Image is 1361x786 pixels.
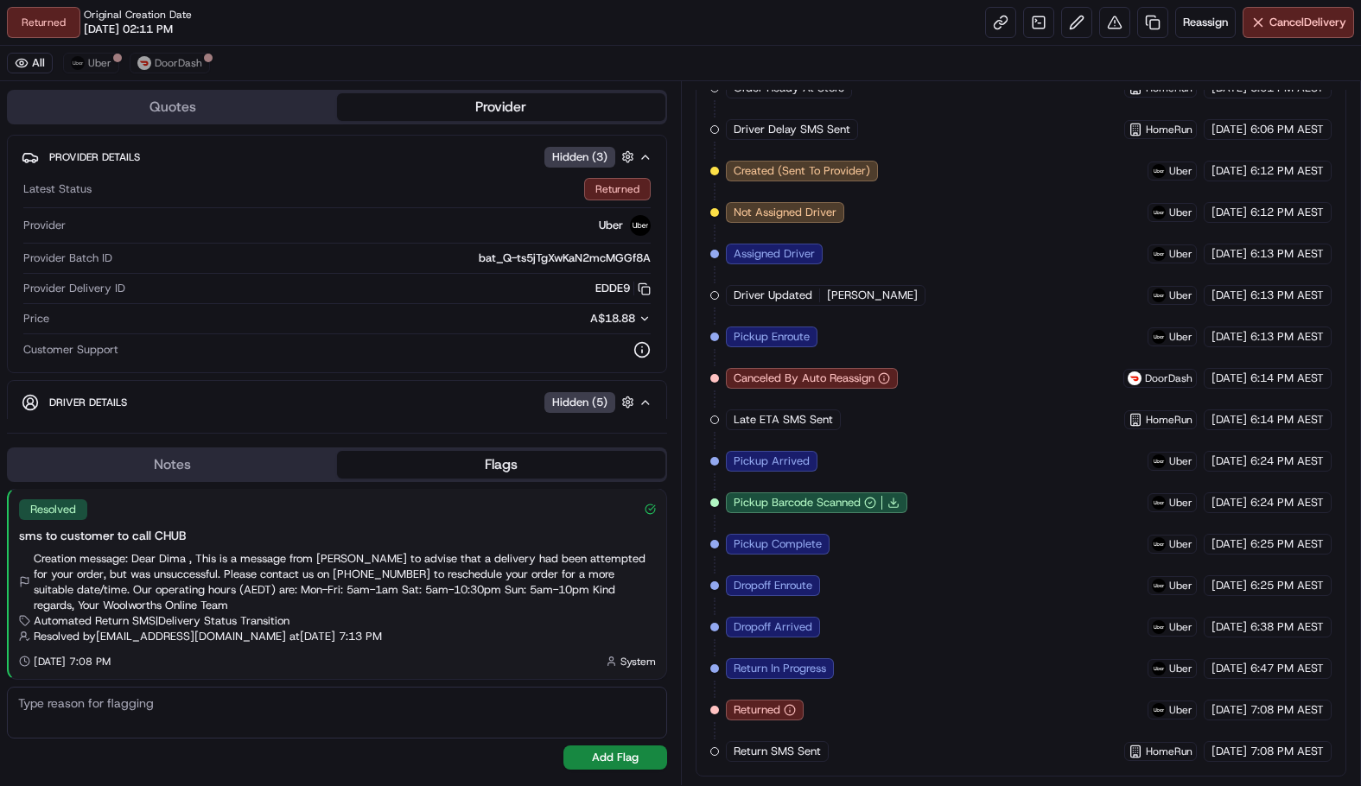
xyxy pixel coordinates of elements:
span: [DATE] 02:11 PM [84,22,173,37]
div: sms to customer to call CHUB [19,527,656,544]
img: uber-new-logo.jpeg [1152,537,1166,551]
span: [DATE] 7:08 PM [34,655,111,669]
span: Pickup Arrived [734,453,810,469]
span: Uber [1169,206,1192,219]
span: Uber [1169,454,1192,468]
span: Customer Support [23,342,118,358]
span: Late ETA SMS Sent [734,412,833,428]
span: 6:25 PM AEST [1250,536,1324,552]
button: Hidden (5) [544,391,639,413]
span: 7:08 PM AEST [1250,702,1324,718]
img: uber-new-logo.jpeg [1152,247,1166,261]
button: Quotes [9,93,337,121]
span: 6:12 PM AEST [1250,205,1324,220]
span: [DATE] [1212,122,1247,137]
div: Resolved [19,499,87,520]
button: Notes [9,451,337,479]
span: Creation message: Dear Dima , This is a message from [PERSON_NAME] to advise that a delivery had ... [34,551,656,613]
span: Return In Progress [734,661,826,676]
button: All [7,53,53,73]
img: uber-new-logo.jpeg [1152,662,1166,675]
button: EDDE9 [595,281,651,296]
span: at [DATE] 7:13 PM [289,629,382,644]
span: 6:24 PM AEST [1250,495,1324,510]
img: uber-new-logo.jpeg [1152,164,1166,178]
button: Reassign [1175,7,1236,38]
span: Not Assigned Driver [734,205,836,220]
span: [DATE] [1212,246,1247,262]
span: 6:06 PM AEST [1250,122,1324,137]
span: A$18.88 [590,311,635,326]
span: Assigned Driver [734,246,815,262]
button: HomeRun [1129,745,1192,758]
img: uber-new-logo.jpeg [630,215,651,236]
span: Automated Return SMS | Delivery Status Transition [34,613,289,629]
span: Price [23,311,49,326]
button: Flags [337,451,665,479]
span: Returned [734,702,780,718]
span: Cancel Delivery [1269,15,1346,30]
span: HomeRun [1146,745,1192,758]
span: Uber [1169,579,1192,593]
img: uber-new-logo.jpeg [1152,454,1166,468]
img: uber-new-logo.jpeg [1152,703,1166,717]
button: Driver DetailsHidden (5) [22,388,652,416]
span: [DATE] [1212,661,1247,676]
span: Return SMS Sent [734,744,821,759]
span: [DATE] [1212,702,1247,718]
span: Pickup Complete [734,536,822,552]
span: [DATE] [1212,619,1247,635]
span: bat_Q-ts5jTgXwKaN2mcMGGf8A [479,250,651,266]
img: uber-new-logo.jpeg [1152,496,1166,510]
span: Driver Details [49,396,127,409]
span: 6:13 PM AEST [1250,288,1324,303]
span: Created (Sent To Provider) [734,163,870,179]
span: Reassign [1183,15,1228,30]
img: doordash_logo_v2.png [1128,371,1142,385]
button: DoorDash [130,53,210,73]
button: Add Flag [563,745,667,770]
span: Provider Delivery ID [23,281,125,296]
img: uber-new-logo.jpeg [1152,206,1166,219]
span: Resolved by [EMAIL_ADDRESS][DOMAIN_NAME] [34,629,286,644]
span: DoorDash [1145,371,1192,385]
img: uber-new-logo.jpeg [1152,288,1166,302]
span: Dropoff Arrived [734,619,812,635]
img: uber-new-logo.jpeg [1152,579,1166,593]
span: HomeRun [1146,123,1192,136]
span: 6:25 PM AEST [1250,578,1324,593]
button: Provider [337,93,665,121]
span: Original Creation Date [84,8,192,22]
span: Hidden ( 3 ) [552,149,607,165]
span: 6:13 PM AEST [1250,246,1324,262]
span: Hidden ( 5 ) [552,395,607,410]
span: [DATE] [1212,288,1247,303]
button: Hidden (3) [544,146,639,168]
span: Uber [88,56,111,70]
span: [DATE] [1212,578,1247,593]
span: Driver Updated [734,288,812,303]
span: Uber [1169,247,1192,261]
span: [DATE] [1212,453,1247,469]
span: [DATE] [1212,205,1247,220]
span: 6:47 PM AEST [1250,661,1324,676]
span: [DATE] [1212,163,1247,179]
span: 6:12 PM AEST [1250,163,1324,179]
span: HomeRun [1146,413,1192,427]
span: Pickup Barcode Scanned [734,495,861,510]
span: Latest Status [23,181,92,197]
span: [DATE] [1212,329,1247,345]
img: uber-new-logo.jpeg [71,56,85,70]
button: A$18.88 [499,311,651,326]
span: Canceled By Auto Reassign [734,371,874,386]
img: uber-new-logo.jpeg [1152,620,1166,634]
span: Provider Details [49,150,140,164]
span: [PERSON_NAME] [827,288,918,303]
span: 6:14 PM AEST [1250,412,1324,428]
span: [DATE] [1212,536,1247,552]
span: 6:13 PM AEST [1250,329,1324,345]
span: Uber [1169,164,1192,178]
img: uber-new-logo.jpeg [1152,330,1166,344]
button: Uber [63,53,119,73]
span: System [620,655,656,669]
